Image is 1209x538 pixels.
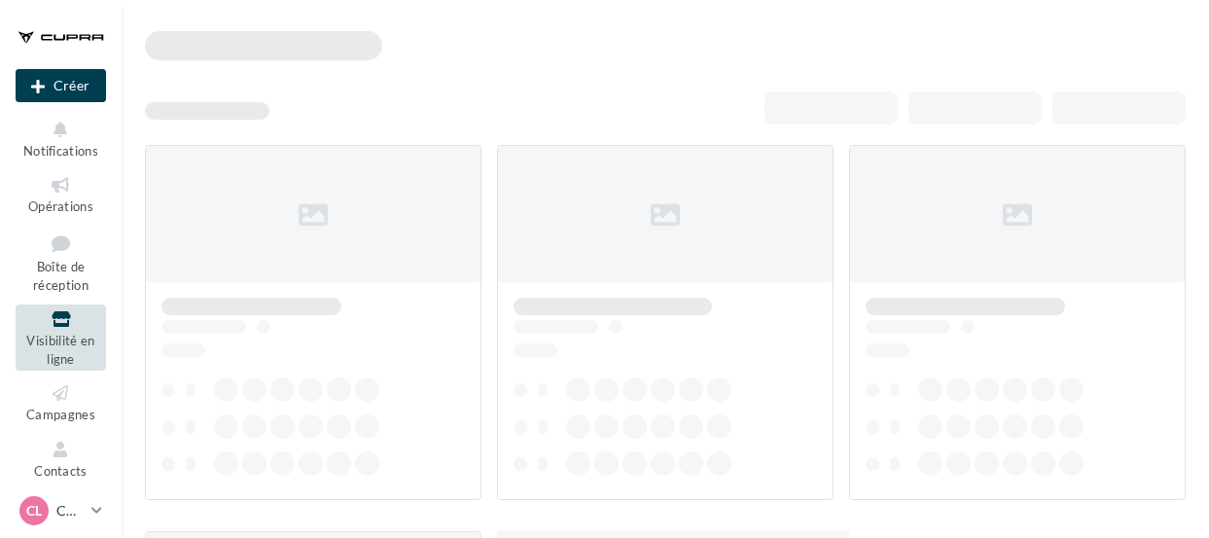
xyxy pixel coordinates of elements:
[16,305,106,371] a: Visibilité en ligne
[26,407,95,422] span: Campagnes
[26,501,42,520] span: CL
[28,198,93,214] span: Opérations
[16,492,106,529] a: CL CUPRA Laon
[16,435,106,483] a: Contacts
[23,143,98,159] span: Notifications
[16,115,106,162] button: Notifications
[16,170,106,218] a: Opérations
[56,501,84,520] p: CUPRA Laon
[16,378,106,426] a: Campagnes
[26,333,94,367] span: Visibilité en ligne
[16,69,106,102] button: Créer
[33,259,89,293] span: Boîte de réception
[16,69,106,102] div: Nouvelle campagne
[16,227,106,298] a: Boîte de réception
[34,463,88,479] span: Contacts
